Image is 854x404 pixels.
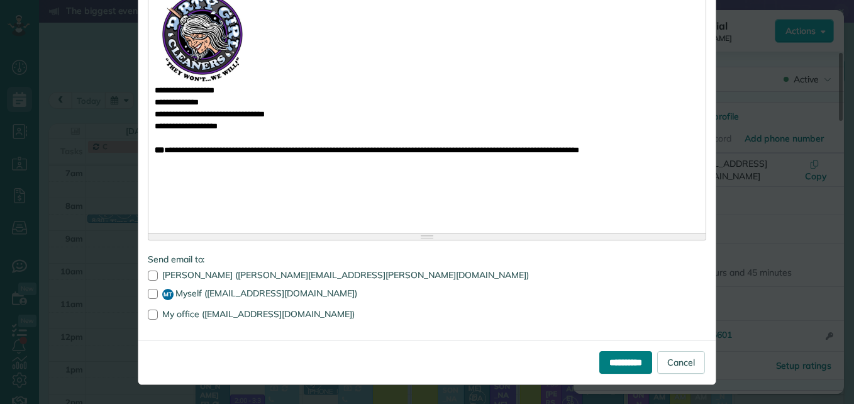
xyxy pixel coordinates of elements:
label: My office ([EMAIL_ADDRESS][DOMAIN_NAME]) [148,310,706,318]
span: MT [162,289,174,300]
a: Cancel [657,351,705,374]
label: Send email to: [148,253,706,266]
label: [PERSON_NAME] ([PERSON_NAME][EMAIL_ADDRESS][PERSON_NAME][DOMAIN_NAME]) [148,271,706,279]
div: Resize [148,234,706,240]
label: Myself ([EMAIL_ADDRESS][DOMAIN_NAME]) [148,289,706,300]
